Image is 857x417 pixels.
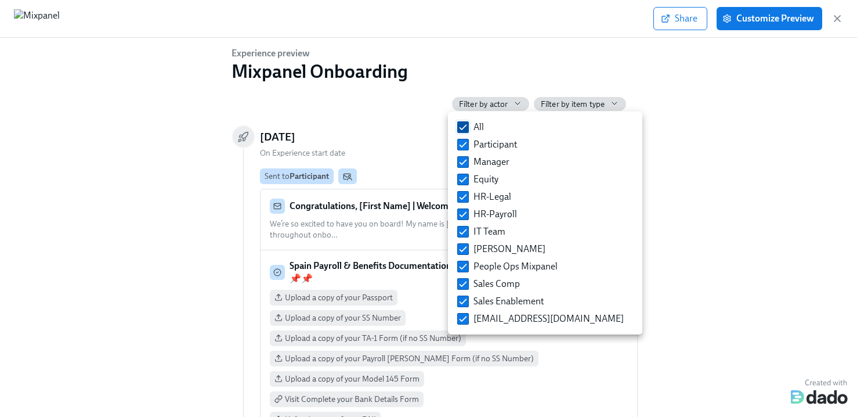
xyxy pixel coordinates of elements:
span: [EMAIL_ADDRESS][DOMAIN_NAME] [473,312,624,325]
span: IT Team [473,225,505,238]
span: People Ops Mixpanel [473,260,558,273]
span: HR-Legal [473,190,511,203]
span: [PERSON_NAME] [473,243,545,256]
span: Equity [473,173,498,186]
span: HR-Payroll [473,208,517,221]
span: Manager [473,156,509,168]
span: Participant [473,138,517,151]
span: Sales Comp [473,278,520,290]
span: Sales Enablement [473,295,544,308]
span: All [473,121,484,134]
